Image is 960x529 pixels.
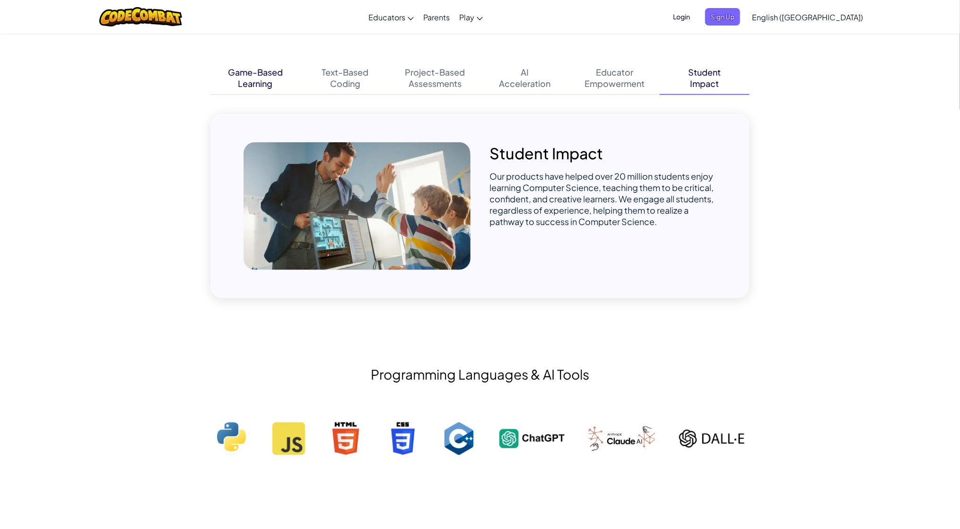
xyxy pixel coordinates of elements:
img: HTML logo [329,422,362,455]
button: Project-BasedAssessments [390,62,480,95]
h2: Programming Languages & AI Tools [210,364,750,384]
button: Text-BasedCoding [300,62,390,95]
div: Game-Based [228,67,283,78]
a: English ([GEOGRAPHIC_DATA]) [747,4,868,30]
div: Learning [238,78,273,89]
img: C++ logo [443,422,475,455]
div: Student [689,67,721,78]
button: Login [667,8,696,26]
p: Student Impact [489,142,716,164]
div: AI [521,67,529,78]
div: Text-Based [322,67,369,78]
button: Sign Up [705,8,740,26]
div: Coding [330,78,360,89]
span: English ([GEOGRAPHIC_DATA]) [752,12,863,22]
img: DALL-E logo [679,422,744,455]
button: EducatorEmpowerment [570,62,660,95]
span: Our products have helped over 20 million students enjoy learning Computer Science, teaching them ... [489,171,714,227]
button: Game-BasedLearning [210,62,300,95]
a: Play [454,4,488,30]
span: Play [459,12,474,22]
img: Stable Diffusion logo [589,426,655,451]
img: Python logo [216,422,248,455]
div: Assessments [409,78,462,89]
button: AIAcceleration [480,62,570,95]
div: Project-Based [405,67,465,78]
img: ChatGPT logo [499,422,565,455]
div: Educator [596,67,634,78]
div: Acceleration [499,78,551,89]
img: CodeCombat logo [99,7,182,26]
img: CSS logo [386,422,419,455]
div: Empowerment [585,78,645,89]
a: Parents [419,4,454,30]
button: StudentImpact [660,62,750,95]
span: Educators [368,12,405,22]
a: Educators [364,4,419,30]
div: Impact [690,78,719,89]
img: JavaScript logo [272,422,305,455]
img: Student[NEWLINE]Impact [244,142,471,270]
